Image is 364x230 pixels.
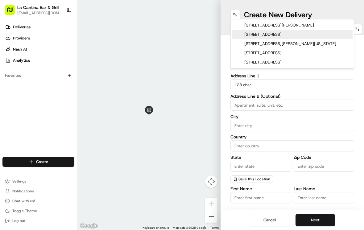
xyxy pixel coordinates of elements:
input: Enter first name [230,192,291,203]
button: Zoom out [205,210,217,223]
span: • [46,96,48,101]
label: Zip Code [294,155,354,159]
button: Map camera controls [205,175,217,188]
button: [EMAIL_ADDRESS][DOMAIN_NAME] [17,10,61,15]
h1: Create New Delivery [244,10,312,20]
label: City [230,114,354,119]
label: State [230,155,291,159]
button: Notifications [2,187,74,195]
a: Nash AI [2,44,77,54]
button: La Cantina Bar & Grill[EMAIL_ADDRESS][DOMAIN_NAME] [2,2,64,17]
button: See all [96,79,112,86]
span: Create [36,159,48,165]
input: Enter zip code [294,161,354,172]
button: Next [296,214,335,226]
img: Nash [6,6,19,18]
span: Deliveries [13,24,31,30]
input: Clear [16,40,102,46]
div: [STREET_ADDRESS][PERSON_NAME][US_STATE] [232,39,353,48]
label: Address Line 2 (Optional) [230,94,354,98]
button: Settings [2,177,74,186]
span: Notifications [12,189,34,194]
a: 📗Knowledge Base [4,135,50,146]
a: Powered byPylon [43,153,75,158]
a: Deliveries [2,22,77,32]
label: Last Name [294,187,354,191]
span: Knowledge Base [12,138,47,144]
p: Welcome 👋 [6,25,112,35]
a: 💻API Documentation [50,135,101,146]
input: Enter state [230,161,291,172]
a: Terms [210,226,219,229]
img: Masood Aslam [6,106,16,116]
span: Log out [12,218,25,223]
div: Favorites [2,71,74,80]
input: Enter address [230,79,354,90]
span: Nash AI [13,47,27,52]
span: Settings [12,179,26,184]
button: Cancel [250,214,289,226]
span: Save this Location [238,177,270,182]
span: [DATE] [50,96,62,101]
button: La Cantina Bar & Grill [17,4,59,10]
div: 💻 [52,138,57,143]
span: Analytics [13,58,30,63]
div: Past conversations [6,80,39,85]
div: Start new chat [28,59,101,65]
img: 1736555255976-a54dd68f-1ca7-489b-9aae-adbdc363a1c4 [12,96,17,101]
button: Save this Location [230,175,273,183]
img: Regen Pajulas [6,90,16,100]
button: Keyboard shortcuts [143,226,169,230]
div: [STREET_ADDRESS] [232,30,353,39]
span: Providers [13,35,30,41]
img: Google [79,222,99,230]
div: We're available if you need us! [28,65,85,70]
label: Address Line 1 [230,74,354,78]
div: Suggestions [230,19,354,68]
label: First Name [230,187,291,191]
button: Zoom in [205,198,217,210]
div: [STREET_ADDRESS] [232,48,353,58]
input: Enter city [230,120,354,131]
span: API Documentation [58,138,99,144]
a: Open this area in Google Maps (opens a new window) [79,222,99,230]
button: Start new chat [105,61,112,68]
input: Enter last name [294,192,354,203]
button: Toggle Theme [2,207,74,215]
span: [DATE] [55,112,67,117]
div: 📗 [6,138,11,143]
span: Map data ©2025 Google [173,226,206,229]
div: [STREET_ADDRESS][PERSON_NAME] [232,21,353,30]
span: Toggle Theme [12,208,37,213]
img: 1736555255976-a54dd68f-1ca7-489b-9aae-adbdc363a1c4 [6,59,17,70]
a: Providers [2,33,77,43]
span: Regen Pajulas [19,96,45,101]
button: Chat with us! [2,197,74,205]
span: Pylon [61,153,75,158]
a: Analytics [2,55,77,65]
span: Chat with us! [12,199,35,203]
button: Log out [2,216,74,225]
input: Apartment, suite, unit, etc. [230,100,354,111]
span: • [51,112,53,117]
div: [STREET_ADDRESS] [232,58,353,67]
input: Enter country [230,140,354,151]
span: [PERSON_NAME] [19,112,50,117]
img: 1736555255976-a54dd68f-1ca7-489b-9aae-adbdc363a1c4 [12,113,17,117]
button: Create [2,157,74,167]
img: 9188753566659_6852d8bf1fb38e338040_72.png [13,59,24,70]
label: Country [230,135,354,139]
